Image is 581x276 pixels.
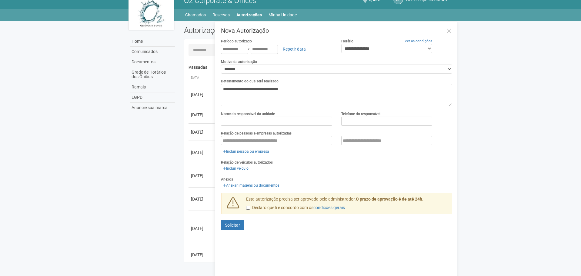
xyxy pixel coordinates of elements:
a: Reservas [212,11,230,19]
a: Incluir veículo [221,165,250,172]
label: Telefone do responsável [341,111,380,117]
div: [DATE] [191,252,213,258]
a: Comunicados [130,47,175,57]
div: Esta autorização precisa ser aprovada pelo administrador. [242,196,452,214]
a: Chamados [185,11,206,19]
div: [DATE] [191,91,213,98]
a: Home [130,36,175,47]
a: condições gerais [313,205,345,210]
label: Relação de veículos autorizados [221,160,273,165]
a: Anuncie sua marca [130,103,175,113]
a: Repetir data [279,44,310,54]
label: Nome do responsável da unidade [221,111,275,117]
div: [DATE] [191,112,213,118]
label: Declaro que li e concordo com os [246,205,345,211]
a: Ramais [130,82,175,92]
label: Horário [341,38,353,44]
a: Incluir pessoa ou empresa [221,148,271,155]
button: Solicitar [221,220,244,230]
span: Solicitar [225,223,240,228]
a: Ver as condições [405,39,432,43]
th: Data [189,73,216,83]
a: LGPD [130,92,175,103]
label: Período autorizado [221,38,252,44]
label: Anexos [221,177,233,182]
a: Grade de Horários dos Ônibus [130,67,175,82]
label: Detalhamento do que será realizado [221,78,279,84]
a: Anexar imagens ou documentos [221,182,281,189]
div: [DATE] [191,196,213,202]
div: [DATE] [191,173,213,179]
h2: Autorizações [184,26,314,35]
a: Documentos [130,57,175,67]
label: Motivo da autorização [221,59,257,65]
div: [DATE] [191,149,213,155]
strong: O prazo de aprovação é de até 24h. [356,197,423,201]
h3: Nova Autorização [221,28,452,34]
h4: Passadas [189,65,448,70]
input: Declaro que li e concordo com oscondições gerais [246,206,250,210]
a: Autorizações [236,11,262,19]
a: Minha Unidade [269,11,297,19]
div: a [221,44,332,54]
div: [DATE] [191,129,213,135]
label: Relação de pessoas e empresas autorizadas [221,131,292,136]
div: [DATE] [191,225,213,231]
